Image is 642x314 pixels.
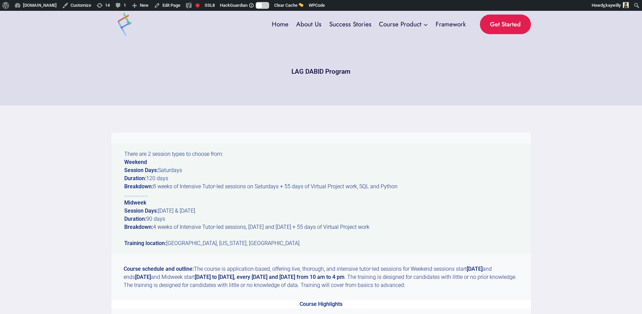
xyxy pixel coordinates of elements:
[124,224,153,230] strong: Breakdown:
[606,3,621,8] span: kaywilly
[299,3,303,7] img: 🧽
[325,16,375,33] a: Success Stories
[124,159,147,165] strong: Weekend
[124,266,194,272] strong: Course schedule and outline:
[124,240,166,246] strong: Training location:
[467,266,483,272] strong: [DATE]
[480,15,531,34] a: Get Started
[124,216,146,222] strong: Duration:
[268,16,470,33] nav: Primary Navigation
[124,175,146,182] strong: Duration:
[124,167,158,173] strong: Session Days:
[124,199,146,206] strong: Midweek
[124,208,158,214] strong: Session Days:
[268,16,292,33] a: Home
[195,274,344,280] strong: [DATE] to [DATE], every [DATE] and [DATE] from 10 am to 4 pm
[292,16,325,33] a: About Us
[196,3,200,7] div: Focus keyphrase not set
[379,20,428,29] span: Course Product
[111,143,531,254] p: There are 2 session types to choose from: Saturdays 120 days 8 weeks of Intensive Tutor-led sessi...
[375,16,432,33] a: Course Product
[135,274,151,280] strong: [DATE]
[111,265,531,289] p: The course is application-based, offering live, thorough, and intensive tutor-led sessions for We...
[274,3,298,8] span: Clear Cache
[124,183,153,190] strong: Breakdown:
[300,301,342,307] strong: Course Highlights
[291,67,351,77] h1: LAG DABID Program
[432,16,470,33] a: Framework
[111,11,138,38] img: pqplusms.com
